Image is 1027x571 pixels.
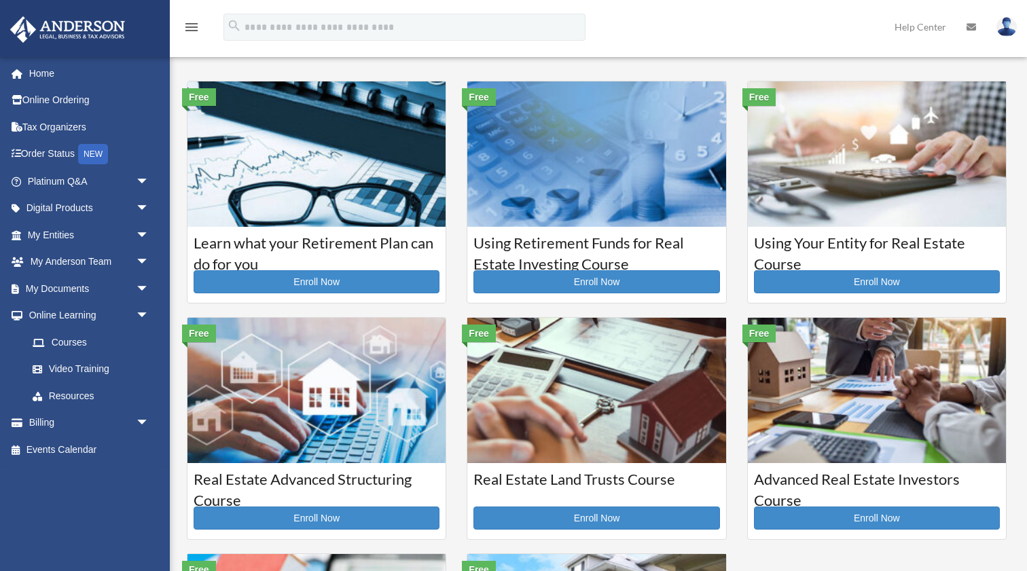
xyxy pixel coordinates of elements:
a: Video Training [19,356,170,383]
span: arrow_drop_down [136,409,163,437]
h3: Advanced Real Estate Investors Course [754,469,1000,503]
a: Platinum Q&Aarrow_drop_down [10,168,170,195]
img: Anderson Advisors Platinum Portal [6,16,129,43]
img: User Pic [996,17,1017,37]
div: Free [182,325,216,342]
a: Enroll Now [754,506,1000,530]
h3: Real Estate Land Trusts Course [473,469,719,503]
div: Free [182,88,216,106]
i: menu [183,19,200,35]
a: Tax Organizers [10,113,170,141]
a: Events Calendar [10,436,170,463]
span: arrow_drop_down [136,195,163,223]
span: arrow_drop_down [136,248,163,276]
h3: Real Estate Advanced Structuring Course [194,469,439,503]
a: My Anderson Teamarrow_drop_down [10,248,170,276]
a: menu [183,24,200,35]
a: Billingarrow_drop_down [10,409,170,437]
a: Order StatusNEW [10,141,170,168]
a: Enroll Now [754,270,1000,293]
div: NEW [78,144,108,164]
a: Online Learningarrow_drop_down [10,302,170,329]
a: Home [10,60,170,87]
span: arrow_drop_down [136,275,163,303]
a: Enroll Now [473,506,719,530]
i: search [227,18,242,33]
span: arrow_drop_down [136,221,163,249]
span: arrow_drop_down [136,168,163,196]
h3: Using Retirement Funds for Real Estate Investing Course [473,233,719,267]
a: My Documentsarrow_drop_down [10,275,170,302]
a: Digital Productsarrow_drop_down [10,195,170,222]
div: Free [742,88,776,106]
div: Free [462,325,496,342]
a: Online Ordering [10,87,170,114]
div: Free [462,88,496,106]
a: Resources [19,382,170,409]
a: Enroll Now [473,270,719,293]
span: arrow_drop_down [136,302,163,330]
a: Courses [19,329,163,356]
h3: Learn what your Retirement Plan can do for you [194,233,439,267]
h3: Using Your Entity for Real Estate Course [754,233,1000,267]
div: Free [742,325,776,342]
a: Enroll Now [194,506,439,530]
a: Enroll Now [194,270,439,293]
a: My Entitiesarrow_drop_down [10,221,170,248]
